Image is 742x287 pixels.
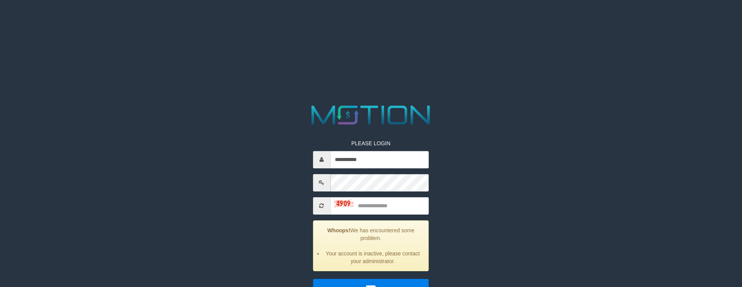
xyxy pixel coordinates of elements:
img: MOTION_logo.png [306,102,436,128]
strong: Whoops! [328,227,351,233]
li: Your account is inactive, please contact your administrator. [323,250,423,265]
img: captcha [334,200,353,207]
p: PLEASE LOGIN [313,139,429,147]
div: We has encountered some problem. [313,220,429,271]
